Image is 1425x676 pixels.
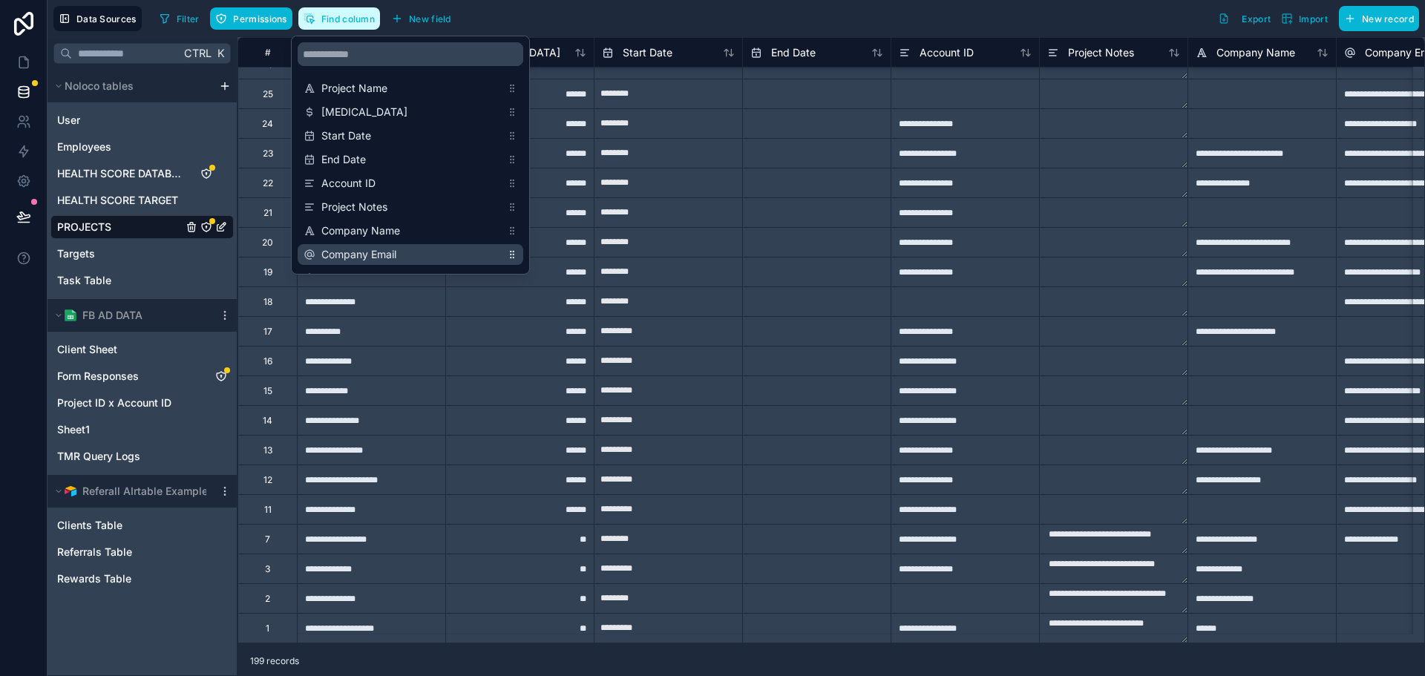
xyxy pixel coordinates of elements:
[265,534,270,545] div: 7
[265,563,270,575] div: 3
[263,415,272,427] div: 14
[263,266,272,278] div: 19
[263,355,272,367] div: 16
[321,200,501,214] span: Project Notes
[154,7,205,30] button: Filter
[321,81,501,96] span: Project Name
[321,105,501,119] span: [MEDICAL_DATA]
[298,7,380,30] button: Find column
[263,148,273,160] div: 23
[771,45,816,60] span: End Date
[263,177,273,189] div: 22
[1216,45,1295,60] span: Company Name
[321,152,501,167] span: End Date
[76,13,137,24] span: Data Sources
[263,296,272,308] div: 18
[263,385,272,397] div: 15
[210,7,292,30] button: Permissions
[215,48,226,59] span: K
[263,326,272,338] div: 17
[250,655,299,667] span: 199 records
[321,128,501,143] span: Start Date
[263,207,272,219] div: 21
[264,504,272,516] div: 11
[263,474,272,486] div: 12
[263,444,272,456] div: 13
[262,118,273,130] div: 24
[386,7,456,30] button: New field
[1068,45,1134,60] span: Project Notes
[1276,6,1333,31] button: Import
[321,247,501,262] span: Company Email
[321,13,375,24] span: Find column
[233,13,286,24] span: Permissions
[321,271,501,286] span: Address
[249,47,286,58] div: #
[623,45,672,60] span: Start Date
[1213,6,1276,31] button: Export
[1339,6,1419,31] button: New record
[292,36,529,274] div: scrollable content
[266,623,269,634] div: 1
[321,176,501,191] span: Account ID
[1362,13,1414,24] span: New record
[920,45,974,60] span: Account ID
[177,13,200,24] span: Filter
[210,7,298,30] a: Permissions
[1333,6,1419,31] a: New record
[53,6,142,31] button: Data Sources
[1242,13,1271,24] span: Export
[1299,13,1328,24] span: Import
[409,13,451,24] span: New field
[321,223,501,238] span: Company Name
[263,88,273,100] div: 25
[265,593,270,605] div: 2
[262,237,273,249] div: 20
[183,44,213,62] span: Ctrl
